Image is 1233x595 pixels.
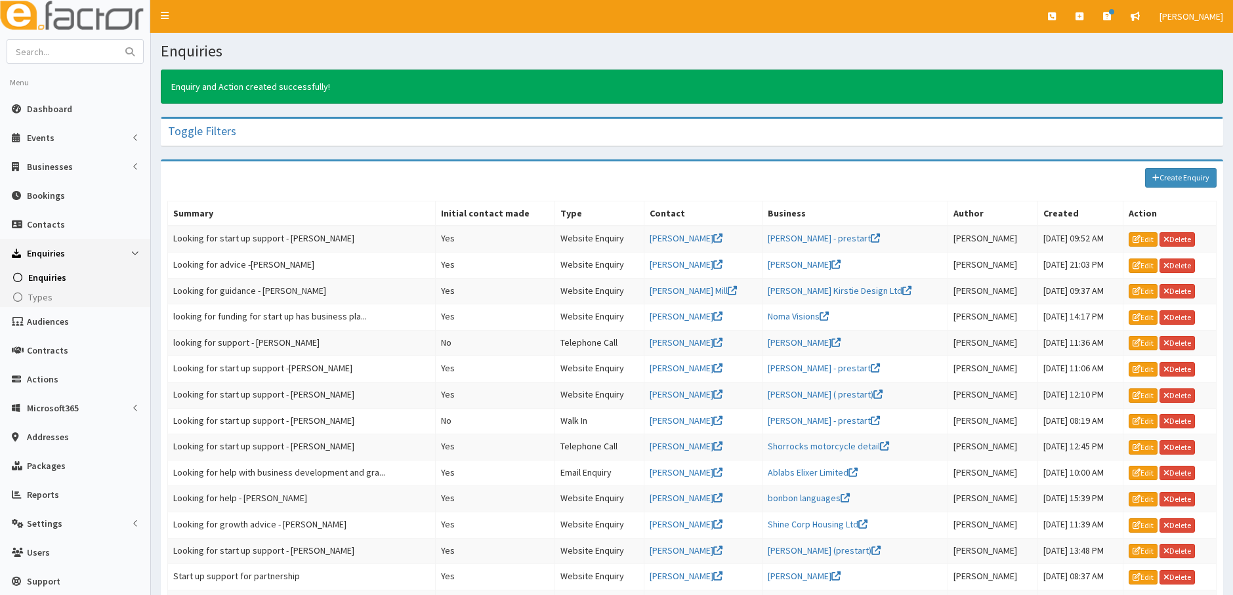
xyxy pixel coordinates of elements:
td: Looking for growth advice - [PERSON_NAME] [168,512,436,538]
div: Enquiry and Action created successfully! [161,70,1223,104]
span: Addresses [27,431,69,443]
a: Edit [1129,258,1158,273]
span: Events [27,132,54,144]
a: [PERSON_NAME] [650,492,722,504]
input: Search... [7,40,117,63]
td: [DATE] 10:00 AM [1037,460,1123,486]
a: [PERSON_NAME] - prestart [768,362,880,374]
span: Audiences [27,316,69,327]
a: Delete [1160,336,1195,350]
a: [PERSON_NAME] [650,362,722,374]
td: Website Enquiry [554,304,644,331]
td: Looking for start up support - [PERSON_NAME] [168,226,436,252]
a: Shorrocks motorcycle detail [768,440,889,452]
a: [PERSON_NAME] Kirstie Design Ltd [768,285,911,297]
a: Create Enquiry [1145,168,1217,188]
td: Telephone Call [554,434,644,461]
td: No [435,408,554,434]
td: Looking for start up support - [PERSON_NAME] [168,382,436,408]
td: Yes [435,512,554,538]
td: [PERSON_NAME] [948,278,1038,304]
td: [PERSON_NAME] [948,252,1038,278]
a: Noma Visions [768,310,829,322]
td: [PERSON_NAME] [948,304,1038,331]
a: Edit [1129,492,1158,506]
td: Website Enquiry [554,226,644,252]
a: Enquiries [3,268,150,287]
th: Contact [644,201,763,226]
th: Author [948,201,1038,226]
span: Users [27,546,50,558]
a: [PERSON_NAME] - prestart [768,232,880,244]
td: Yes [435,460,554,486]
td: Yes [435,564,554,590]
span: Bookings [27,190,65,201]
a: [PERSON_NAME] [650,232,722,244]
td: Start up support for partnership [168,564,436,590]
a: Delete [1160,492,1195,506]
td: Yes [435,486,554,512]
a: Delete [1160,232,1195,247]
td: Website Enquiry [554,486,644,512]
a: Delete [1160,544,1195,558]
td: looking for funding for start up has business pla... [168,304,436,331]
td: [DATE] 13:48 PM [1037,538,1123,564]
a: Toggle Filters [168,123,236,138]
td: looking for support - [PERSON_NAME] [168,330,436,356]
td: [PERSON_NAME] [948,408,1038,434]
td: [DATE] 11:06 AM [1037,356,1123,382]
td: Looking for help - [PERSON_NAME] [168,486,436,512]
a: Delete [1160,466,1195,480]
td: Website Enquiry [554,538,644,564]
td: Website Enquiry [554,512,644,538]
a: [PERSON_NAME] [650,388,722,400]
a: bonbon languages [768,492,850,504]
span: Actions [27,373,58,385]
td: Looking for guidance - [PERSON_NAME] [168,278,436,304]
td: [DATE] 11:36 AM [1037,330,1123,356]
td: [DATE] 08:19 AM [1037,408,1123,434]
td: Yes [435,252,554,278]
a: Delete [1160,362,1195,377]
a: Edit [1129,518,1158,533]
td: Website Enquiry [554,356,644,382]
span: Packages [27,460,66,472]
a: [PERSON_NAME] [650,258,722,270]
td: Yes [435,382,554,408]
td: [DATE] 12:45 PM [1037,434,1123,461]
span: Reports [27,489,59,501]
td: [DATE] 09:52 AM [1037,226,1123,252]
td: Website Enquiry [554,278,644,304]
a: Delete [1160,414,1195,428]
a: [PERSON_NAME] (prestart) [768,544,881,556]
a: [PERSON_NAME] [650,518,722,530]
a: Types [3,287,150,307]
a: Delete [1160,310,1195,325]
td: Yes [435,304,554,331]
a: [PERSON_NAME] [650,337,722,348]
td: [DATE] 14:17 PM [1037,304,1123,331]
a: Edit [1129,362,1158,377]
span: Businesses [27,161,73,173]
span: Settings [27,518,62,529]
span: Types [28,291,52,303]
td: Walk In [554,408,644,434]
span: Contacts [27,218,65,230]
a: Delete [1160,258,1195,273]
a: [PERSON_NAME] [650,415,722,426]
td: Website Enquiry [554,564,644,590]
a: Delete [1160,440,1195,455]
td: Yes [435,434,554,461]
a: Edit [1129,232,1158,247]
td: [PERSON_NAME] [948,356,1038,382]
td: Looking for start up support - [PERSON_NAME] [168,434,436,461]
a: Edit [1129,570,1158,585]
a: [PERSON_NAME] [768,258,841,270]
th: Summary [168,201,436,226]
span: Enquiries [28,272,66,283]
th: Type [554,201,644,226]
a: Edit [1129,284,1158,298]
td: [PERSON_NAME] [948,538,1038,564]
span: [PERSON_NAME] [1160,10,1223,22]
td: [DATE] 21:03 PM [1037,252,1123,278]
